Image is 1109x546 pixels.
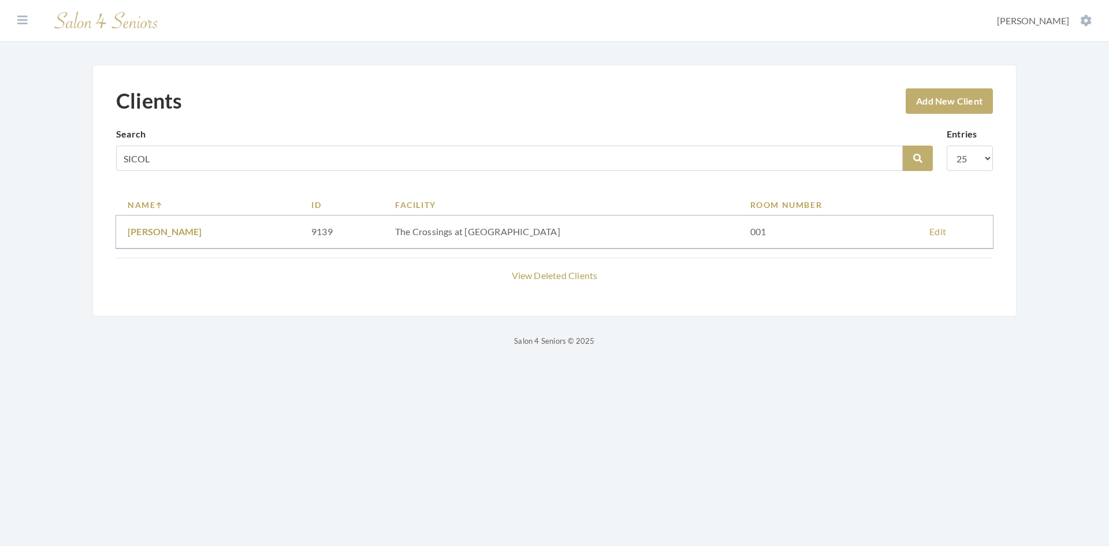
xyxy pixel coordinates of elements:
input: Search by name, facility or room number [116,146,903,171]
td: The Crossings at [GEOGRAPHIC_DATA] [384,216,739,248]
a: Room Number [750,199,907,211]
td: 001 [739,216,918,248]
span: [PERSON_NAME] [997,15,1069,26]
h1: Clients [116,88,182,113]
a: Facility [395,199,727,211]
button: [PERSON_NAME] [993,14,1095,27]
td: 9139 [300,216,384,248]
a: ID [311,199,372,211]
img: Salon 4 Seniors [49,7,164,34]
a: Edit [929,226,946,237]
label: Search [116,127,146,141]
p: Salon 4 Seniors © 2025 [92,334,1017,348]
a: [PERSON_NAME] [128,226,202,237]
a: Add New Client [906,88,993,114]
a: Name [128,199,288,211]
a: View Deleted Clients [512,270,598,281]
label: Entries [947,127,977,141]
